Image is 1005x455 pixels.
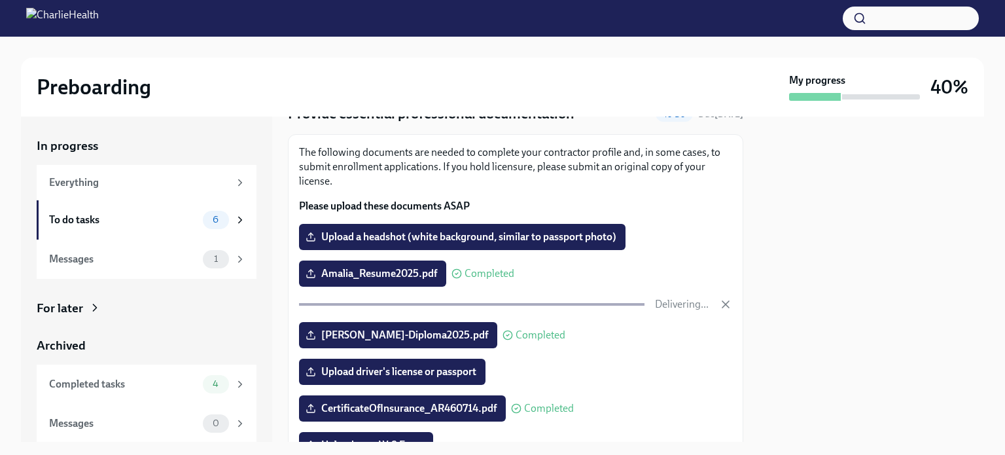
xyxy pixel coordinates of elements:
[930,75,968,99] h3: 40%
[299,200,470,212] strong: Please upload these documents ASAP
[524,403,574,414] span: Completed
[37,165,256,200] a: Everything
[37,240,256,279] a: Messages1
[37,200,256,240] a: To do tasks6
[516,330,565,340] span: Completed
[308,230,616,244] span: Upload a headshot (white background, similar to passport photo)
[299,395,506,422] label: CertificateOfInsurance_AR460714.pdf
[308,402,497,415] span: CertificateOfInsurance_AR460714.pdf
[299,322,497,348] label: [PERSON_NAME]-Diploma2025.pdf
[299,145,732,189] p: The following documents are needed to complete your contractor profile and, in some cases, to sub...
[49,213,198,227] div: To do tasks
[698,109,743,120] span: Due
[205,418,227,428] span: 0
[465,268,514,279] span: Completed
[655,297,709,312] p: Delivering...
[37,137,256,155] a: In progress
[49,175,229,190] div: Everything
[37,74,151,100] h2: Preboarding
[206,254,226,264] span: 1
[49,416,198,431] div: Messages
[205,379,226,389] span: 4
[205,215,226,225] span: 6
[714,109,743,120] strong: [DATE]
[308,329,488,342] span: [PERSON_NAME]-Diploma2025.pdf
[37,337,256,354] a: Archived
[49,252,198,266] div: Messages
[719,298,732,311] button: Cancel
[299,261,446,287] label: Amalia_Resume2025.pdf
[26,8,99,29] img: CharlieHealth
[37,365,256,404] a: Completed tasks4
[299,359,485,385] label: Upload driver's license or passport
[37,300,83,317] div: For later
[37,300,256,317] a: For later
[789,73,845,88] strong: My progress
[308,439,424,452] span: Upload your W-9 Form
[37,404,256,443] a: Messages0
[299,224,626,250] label: Upload a headshot (white background, similar to passport photo)
[308,267,437,280] span: Amalia_Resume2025.pdf
[49,377,198,391] div: Completed tasks
[308,365,476,378] span: Upload driver's license or passport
